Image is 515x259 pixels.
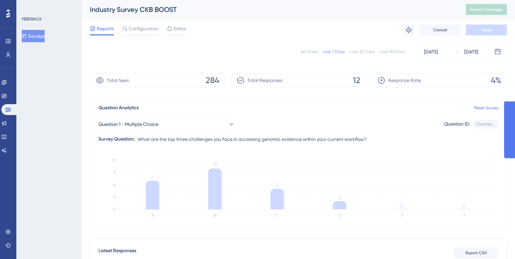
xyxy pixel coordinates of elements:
[112,158,115,163] tspan: 12
[90,5,449,14] div: Industry Survey CKB BOOST
[474,105,498,111] a: Reset Survey
[476,122,495,127] div: 70e61fe2...
[424,48,438,56] div: [DATE]
[97,25,114,33] span: Reports
[380,49,405,54] div: Last 90 Days
[206,75,219,86] span: 284
[433,27,447,33] span: Cancel
[338,213,341,218] text: D
[138,135,366,143] span: What are the top three challenges you face in accessing genomic evidence within your current work...
[466,4,507,15] button: Publish Changes
[113,207,115,212] tspan: 0
[466,250,487,256] span: Export CSV
[463,202,466,209] tspan: 0
[98,117,235,131] button: Question 1 - Multiple Choice
[323,49,345,54] div: Last 7 Days
[482,27,491,33] span: Save
[213,162,218,168] tspan: 10
[464,48,478,56] div: [DATE]
[22,30,45,42] button: Surveys
[276,182,279,189] tspan: 5
[174,25,186,33] span: Editor
[129,25,159,33] span: Configuration
[22,16,42,22] div: FEEDBACK
[470,7,503,12] span: Publish Changes
[466,25,507,35] button: Save
[276,213,279,218] text: C
[444,120,470,129] div: Question ID:
[486,232,507,253] iframe: UserGuiding AI Assistant Launcher
[464,213,466,218] text: F
[350,49,375,54] div: Last 30 Days
[338,194,341,201] tspan: 2
[107,76,129,84] span: Total Seen
[420,25,461,35] button: Cancel
[247,76,282,84] span: Total Responses
[388,76,421,84] span: Response Rate
[401,213,403,218] text: E
[98,135,135,143] div: Survey Question:
[353,75,360,86] span: 12
[98,104,139,112] span: Question Analytics
[400,202,404,209] tspan: 0
[98,247,136,259] span: Latest Responses
[113,170,115,175] tspan: 9
[491,75,501,86] span: 4%
[113,182,115,187] tspan: 6
[454,247,498,258] button: Export CSV
[152,213,154,218] text: A
[214,213,216,218] text: B
[151,174,154,180] tspan: 7
[301,49,317,54] div: All Times
[98,120,158,128] span: Question 1 - Multiple Choice
[113,195,115,199] tspan: 3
